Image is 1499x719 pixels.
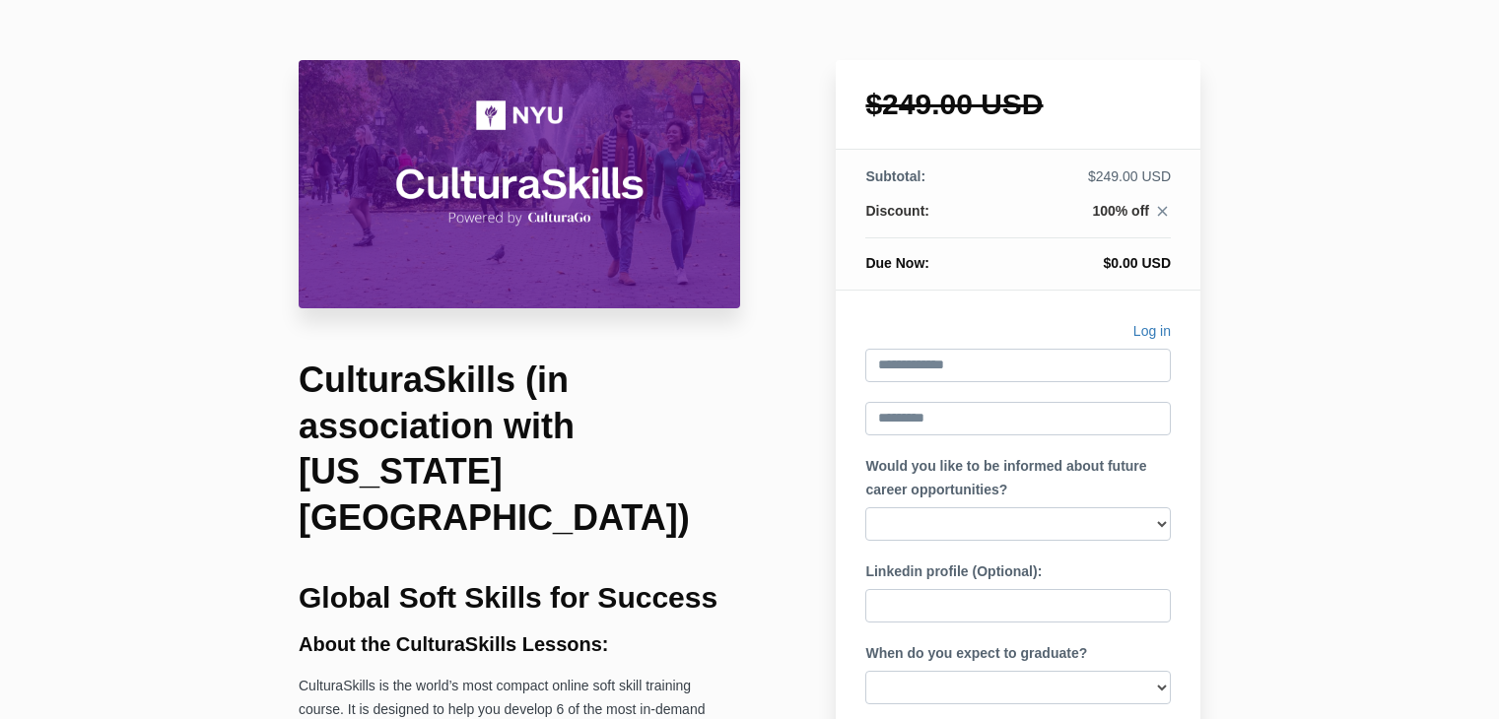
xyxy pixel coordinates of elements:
a: Log in [1133,320,1171,349]
td: $249.00 USD [998,166,1171,201]
b: Global Soft Skills for Success [299,581,717,614]
h3: About the CulturaSkills Lessons: [299,633,740,655]
h1: $249.00 USD [865,90,1171,119]
i: close [1154,203,1171,220]
label: Would you like to be informed about future career opportunities? [865,455,1171,502]
span: $0.00 USD [1104,255,1171,271]
img: 31710be-8b5f-527-66b4-0ce37cce11c4_CulturaSkills_NYU_Course_Header_Image.png [299,60,740,308]
a: close [1149,203,1171,225]
span: Subtotal: [865,168,925,184]
span: 100% off [1092,203,1149,219]
h1: CulturaSkills (in association with [US_STATE][GEOGRAPHIC_DATA]) [299,358,740,542]
label: Linkedin profile (Optional): [865,560,1042,584]
label: When do you expect to graduate? [865,642,1087,666]
th: Discount: [865,201,997,238]
th: Due Now: [865,238,997,274]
